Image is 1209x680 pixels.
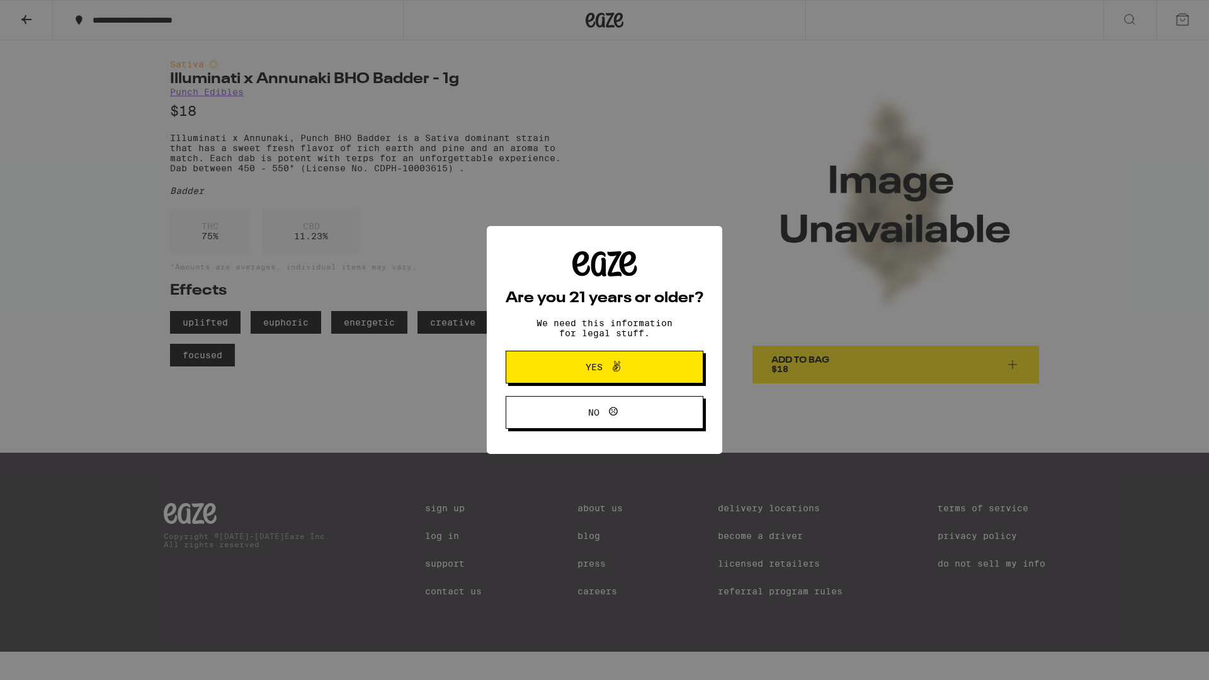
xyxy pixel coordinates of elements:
[506,396,703,429] button: No
[526,318,683,338] p: We need this information for legal stuff.
[586,363,603,371] span: Yes
[506,351,703,383] button: Yes
[588,408,599,417] span: No
[506,291,703,306] h2: Are you 21 years or older?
